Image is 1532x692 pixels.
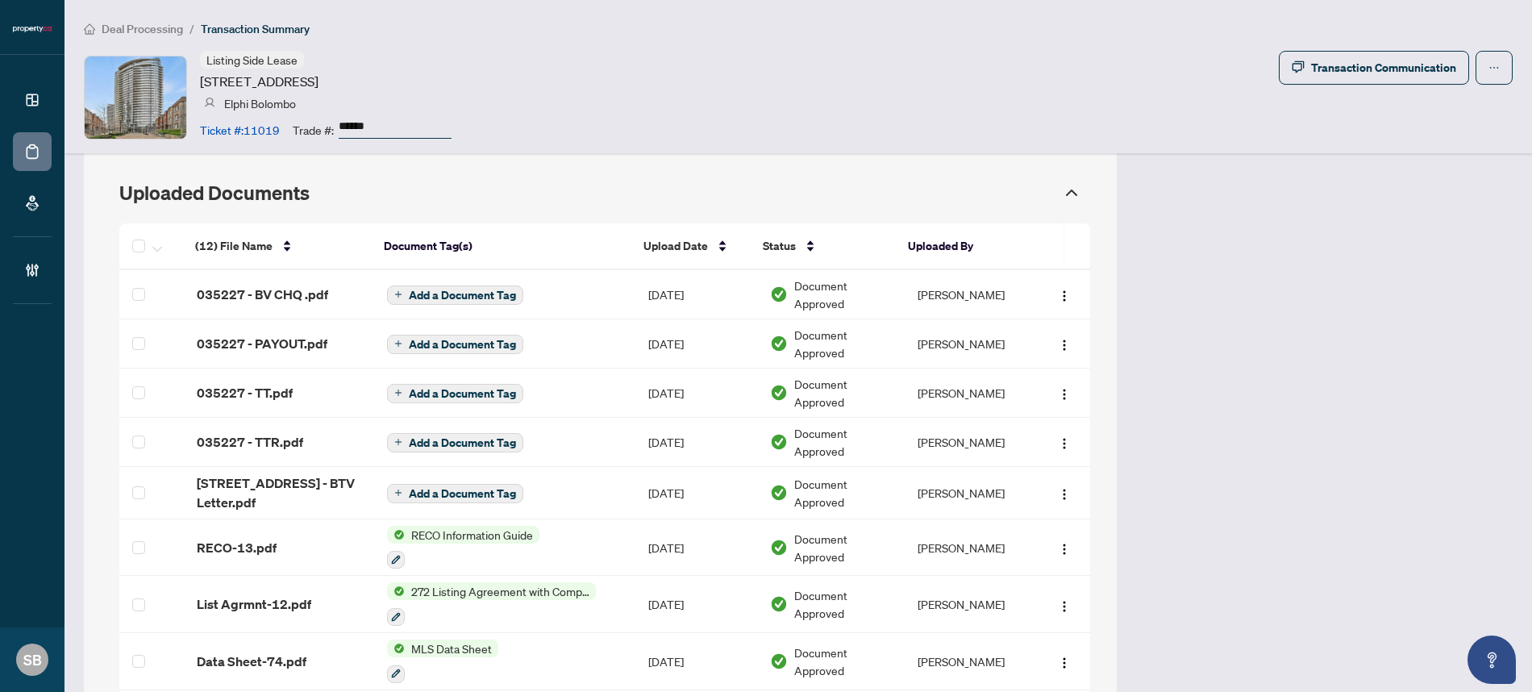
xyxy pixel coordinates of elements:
[197,594,311,614] span: List Agrmnt-12.pdf
[387,431,523,452] button: Add a Document Tag
[1051,591,1077,617] button: Logo
[895,223,1023,270] th: Uploaded By
[1051,281,1077,307] button: Logo
[85,56,186,139] img: IMG-W12401458_1.jpg
[1051,429,1077,455] button: Logo
[1467,636,1516,684] button: Open asap
[409,437,516,448] span: Add a Document Tag
[387,482,523,503] button: Add a Document Tag
[794,644,892,679] span: Document Approved
[635,467,757,519] td: [DATE]
[794,530,892,565] span: Document Approved
[1051,331,1077,356] button: Logo
[387,582,596,626] button: Status Icon272 Listing Agreement with Company Schedule A
[1058,657,1071,669] img: Logo
[387,284,523,305] button: Add a Document Tag
[394,389,402,397] span: plus
[387,335,523,354] button: Add a Document Tag
[750,223,895,270] th: Status
[387,333,523,354] button: Add a Document Tag
[905,576,1035,633] td: [PERSON_NAME]
[387,382,523,403] button: Add a Document Tag
[794,277,892,312] span: Document Approved
[387,526,405,544] img: Status Icon
[206,52,298,67] span: Listing Side Lease
[794,326,892,361] span: Document Approved
[1488,62,1500,73] span: ellipsis
[197,473,362,512] span: [STREET_ADDRESS] - BTV Letter.pdf
[23,648,42,671] span: SB
[631,223,750,270] th: Upload Date
[1058,543,1071,556] img: Logo
[201,22,310,36] span: Transaction Summary
[405,582,596,600] span: 272 Listing Agreement with Company Schedule A
[770,539,788,557] img: Document Status
[387,484,523,503] button: Add a Document Tag
[794,586,892,622] span: Document Approved
[1279,51,1469,85] button: Transaction Communication
[197,652,306,671] span: Data Sheet-74.pdf
[405,526,539,544] span: RECO Information Guide
[635,418,757,467] td: [DATE]
[387,640,498,683] button: Status IconMLS Data Sheet
[635,270,757,319] td: [DATE]
[794,475,892,511] span: Document Approved
[387,286,523,305] button: Add a Document Tag
[197,383,293,402] span: 035227 - TT.pdf
[409,488,516,499] span: Add a Document Tag
[394,438,402,446] span: plus
[197,538,277,557] span: RECO-13.pdf
[770,286,788,303] img: Document Status
[635,319,757,369] td: [DATE]
[905,633,1035,690] td: [PERSON_NAME]
[1051,648,1077,674] button: Logo
[635,633,757,690] td: [DATE]
[409,339,516,350] span: Add a Document Tag
[905,270,1035,319] td: [PERSON_NAME]
[770,335,788,352] img: Document Status
[197,432,303,452] span: 035227 - TTR.pdf
[770,484,788,502] img: Document Status
[635,369,757,418] td: [DATE]
[182,223,370,270] th: (12) File Name
[1058,388,1071,401] img: Logo
[387,526,539,569] button: Status IconRECO Information Guide
[197,285,328,304] span: 035227 - BV CHQ .pdf
[224,94,296,112] article: Elphi Bolombo
[387,640,405,657] img: Status Icon
[770,652,788,670] img: Document Status
[197,334,327,353] span: 035227 - PAYOUT.pdf
[1058,600,1071,613] img: Logo
[1311,55,1456,81] div: Transaction Communication
[1058,339,1071,352] img: Logo
[905,418,1035,467] td: [PERSON_NAME]
[119,181,310,205] span: Uploaded Documents
[635,519,757,577] td: [DATE]
[13,24,52,34] img: logo
[643,237,708,255] span: Upload Date
[794,375,892,411] span: Document Approved
[1051,480,1077,506] button: Logo
[102,22,183,36] span: Deal Processing
[371,223,631,270] th: Document Tag(s)
[409,290,516,301] span: Add a Document Tag
[905,519,1035,577] td: [PERSON_NAME]
[409,388,516,399] span: Add a Document Tag
[635,576,757,633] td: [DATE]
[394,340,402,348] span: plus
[905,319,1035,369] td: [PERSON_NAME]
[387,433,523,452] button: Add a Document Tag
[84,23,95,35] span: home
[1051,535,1077,561] button: Logo
[1051,380,1077,406] button: Logo
[905,369,1035,418] td: [PERSON_NAME]
[200,72,318,91] article: [STREET_ADDRESS]
[387,384,523,403] button: Add a Document Tag
[204,98,215,109] img: svg%3e
[763,237,796,255] span: Status
[394,489,402,497] span: plus
[405,640,498,657] span: MLS Data Sheet
[293,121,334,139] article: Trade #:
[387,582,405,600] img: Status Icon
[200,121,280,139] article: Ticket #: 11019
